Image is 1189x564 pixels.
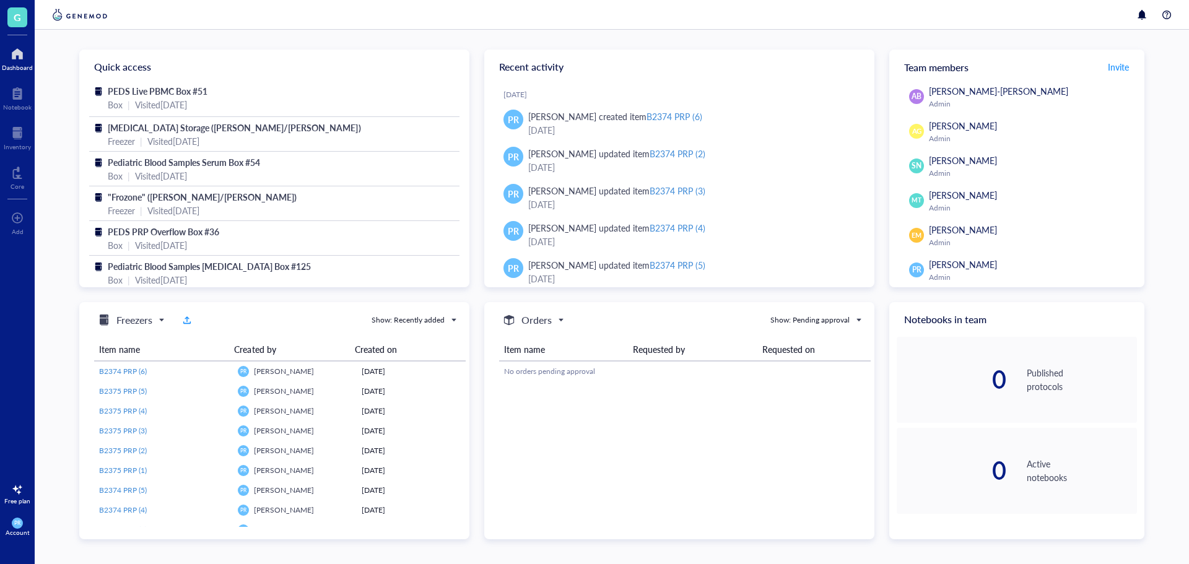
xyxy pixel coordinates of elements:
h5: Freezers [116,313,152,328]
th: Item name [499,338,628,361]
span: [PERSON_NAME] [254,445,314,456]
span: PR [508,150,519,163]
span: AG [912,126,921,137]
a: PR[PERSON_NAME] updated itemB2374 PRP (2)[DATE] [494,142,865,179]
div: Admin [929,168,1132,178]
div: | [128,238,130,252]
div: Admin [929,272,1132,282]
div: Notebooks in team [889,302,1144,337]
div: Published protocols [1027,366,1137,393]
div: [DATE] [528,235,855,248]
div: 0 [897,458,1007,483]
span: MT [912,196,921,205]
span: PR [240,408,246,414]
span: [PERSON_NAME]-[PERSON_NAME] [929,85,1068,97]
div: Freezer [108,204,135,217]
span: PR [240,428,246,434]
span: B2375 PRP (4) [99,406,147,416]
div: [DATE] [528,160,855,174]
div: Admin [929,134,1132,144]
span: [PERSON_NAME] [929,119,997,132]
div: [DATE] [362,406,461,417]
a: B2375 PRP (4) [99,406,228,417]
span: B2374 PRP (3) [99,524,147,535]
th: Requested by [628,338,757,361]
span: B2375 PRP (5) [99,386,147,396]
span: [PERSON_NAME] [254,485,314,495]
span: PR [240,448,246,454]
div: Recent activity [484,50,874,84]
a: B2374 PRP (6) [99,366,228,377]
span: PR [240,467,246,474]
div: Free plan [4,497,30,505]
div: | [128,169,130,183]
span: [PERSON_NAME] [254,386,314,396]
span: PEDS Live PBMC Box #51 [108,85,207,97]
div: | [140,204,142,217]
div: Visited [DATE] [147,134,199,148]
img: genemod-logo [50,7,110,22]
span: SN [912,160,921,171]
div: Box [108,238,123,252]
th: Item name [94,338,229,361]
div: [DATE] [362,366,461,377]
th: Created on [350,338,456,361]
div: [DATE] [362,386,461,397]
div: [PERSON_NAME] updated item [528,147,705,160]
span: B2375 PRP (3) [99,425,147,436]
div: | [128,273,130,287]
span: [PERSON_NAME] [254,465,314,475]
div: [DATE] [503,90,865,100]
span: [PERSON_NAME] [254,406,314,416]
div: Visited [DATE] [147,204,199,217]
div: Inventory [4,143,31,150]
div: B2374 PRP (4) [650,222,705,234]
span: B2374 PRP (6) [99,366,147,376]
span: B2375 PRP (1) [99,465,147,475]
div: Dashboard [2,64,33,71]
div: [PERSON_NAME] updated item [528,221,705,235]
div: [PERSON_NAME] updated item [528,184,705,197]
span: PR [240,388,246,394]
span: B2375 PRP (2) [99,445,147,456]
button: Invite [1107,57,1130,77]
span: PR [508,261,519,275]
div: [PERSON_NAME] updated item [528,258,705,272]
span: B2374 PRP (4) [99,505,147,515]
span: PR [240,487,246,493]
a: B2374 PRP (5) [99,485,228,496]
a: Dashboard [2,44,33,71]
a: B2375 PRP (1) [99,465,228,476]
span: PR [240,507,246,513]
div: B2374 PRP (2) [650,147,705,160]
div: Admin [929,203,1132,213]
div: B2374 PRP (6) [647,110,702,123]
a: B2375 PRP (3) [99,425,228,436]
div: Box [108,273,123,287]
div: Visited [DATE] [135,238,187,252]
div: | [128,98,130,111]
div: Box [108,98,123,111]
h5: Orders [521,313,552,328]
span: EM [912,230,921,240]
a: Inventory [4,123,31,150]
a: B2375 PRP (2) [99,445,228,456]
div: [DATE] [528,123,855,137]
a: Core [11,163,24,190]
th: Requested on [757,338,871,361]
a: B2374 PRP (4) [99,505,228,516]
div: Box [108,169,123,183]
div: B2374 PRP (3) [650,184,705,197]
span: "Frozone" ([PERSON_NAME]/[PERSON_NAME]) [108,191,297,203]
div: Team members [889,50,1144,84]
div: No orders pending approval [504,366,866,377]
span: PR [240,527,246,533]
div: [DATE] [362,505,461,516]
span: PR [912,264,921,275]
span: [PERSON_NAME] [254,505,314,515]
a: B2374 PRP (3) [99,524,228,536]
div: [DATE] [362,465,461,476]
div: [DATE] [362,425,461,436]
span: [PERSON_NAME] [929,154,997,167]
